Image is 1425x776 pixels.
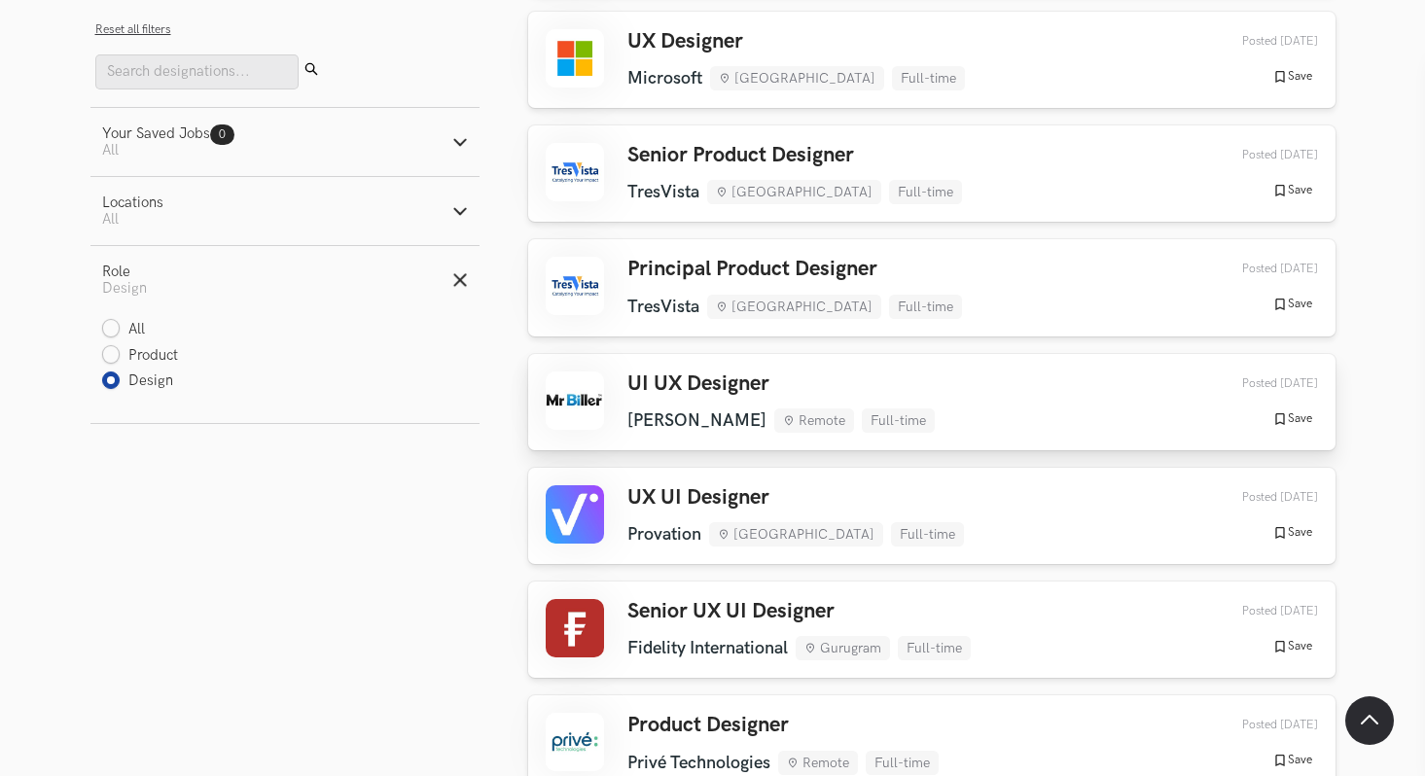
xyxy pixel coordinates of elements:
[627,143,962,168] h3: Senior Product Designer
[889,295,962,319] li: Full-time
[95,22,171,37] button: Reset all filters
[102,142,119,159] span: All
[1266,638,1318,655] button: Save
[102,371,174,392] label: Design
[627,371,935,397] h3: UI UX Designer
[627,524,701,545] li: Provation
[1196,376,1318,391] div: 10th Oct
[710,66,884,90] li: [GEOGRAPHIC_DATA]
[90,108,480,176] button: Your Saved Jobs0 All
[1196,718,1318,732] div: 06th Oct
[1196,148,1318,162] div: 10th Oct
[1266,182,1318,199] button: Save
[627,753,770,773] li: Privé Technologies
[709,522,883,547] li: [GEOGRAPHIC_DATA]
[627,68,702,88] li: Microsoft
[528,468,1336,564] a: UX UI Designer Provation [GEOGRAPHIC_DATA] Full-time Posted [DATE] Save
[102,280,147,297] span: Design
[95,54,299,89] input: Search
[102,346,179,367] label: Product
[898,636,971,660] li: Full-time
[1196,34,1318,49] div: 11th Oct
[528,239,1336,335] a: Principal Product Designer TresVista [GEOGRAPHIC_DATA] Full-time Posted [DATE] Save
[627,638,788,658] li: Fidelity International
[528,125,1336,222] a: Senior Product Designer TresVista [GEOGRAPHIC_DATA] Full-time Posted [DATE] Save
[528,354,1336,450] a: UI UX Designer [PERSON_NAME] Remote Full-time Posted [DATE] Save
[627,257,962,282] h3: Principal Product Designer
[796,636,890,660] li: Gurugram
[102,211,119,228] span: All
[862,408,935,433] li: Full-time
[627,599,971,624] h3: Senior UX UI Designer
[774,408,854,433] li: Remote
[102,194,163,211] div: Locations
[627,297,699,317] li: TresVista
[627,410,766,431] li: [PERSON_NAME]
[219,127,226,142] span: 0
[627,713,939,738] h3: Product Designer
[707,180,881,204] li: [GEOGRAPHIC_DATA]
[90,246,480,314] button: RoleDesign
[102,264,147,280] div: Role
[1266,752,1318,769] button: Save
[892,66,965,90] li: Full-time
[90,314,480,423] div: RoleDesign
[1196,490,1318,505] div: 10th Oct
[528,12,1336,108] a: UX Designer Microsoft [GEOGRAPHIC_DATA] Full-time Posted [DATE] Save
[1196,262,1318,276] div: 10th Oct
[90,177,480,245] button: LocationsAll
[1266,296,1318,313] button: Save
[891,522,964,547] li: Full-time
[1266,524,1318,542] button: Save
[1196,604,1318,618] div: 10th Oct
[627,485,964,511] h3: UX UI Designer
[707,295,881,319] li: [GEOGRAPHIC_DATA]
[889,180,962,204] li: Full-time
[627,29,965,54] h3: UX Designer
[627,182,699,202] li: TresVista
[778,751,858,775] li: Remote
[1266,410,1318,428] button: Save
[528,582,1336,678] a: Senior UX UI Designer Fidelity International Gurugram Full-time Posted [DATE] Save
[102,125,234,142] div: Your Saved Jobs
[102,320,146,340] label: All
[1266,68,1318,86] button: Save
[866,751,939,775] li: Full-time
